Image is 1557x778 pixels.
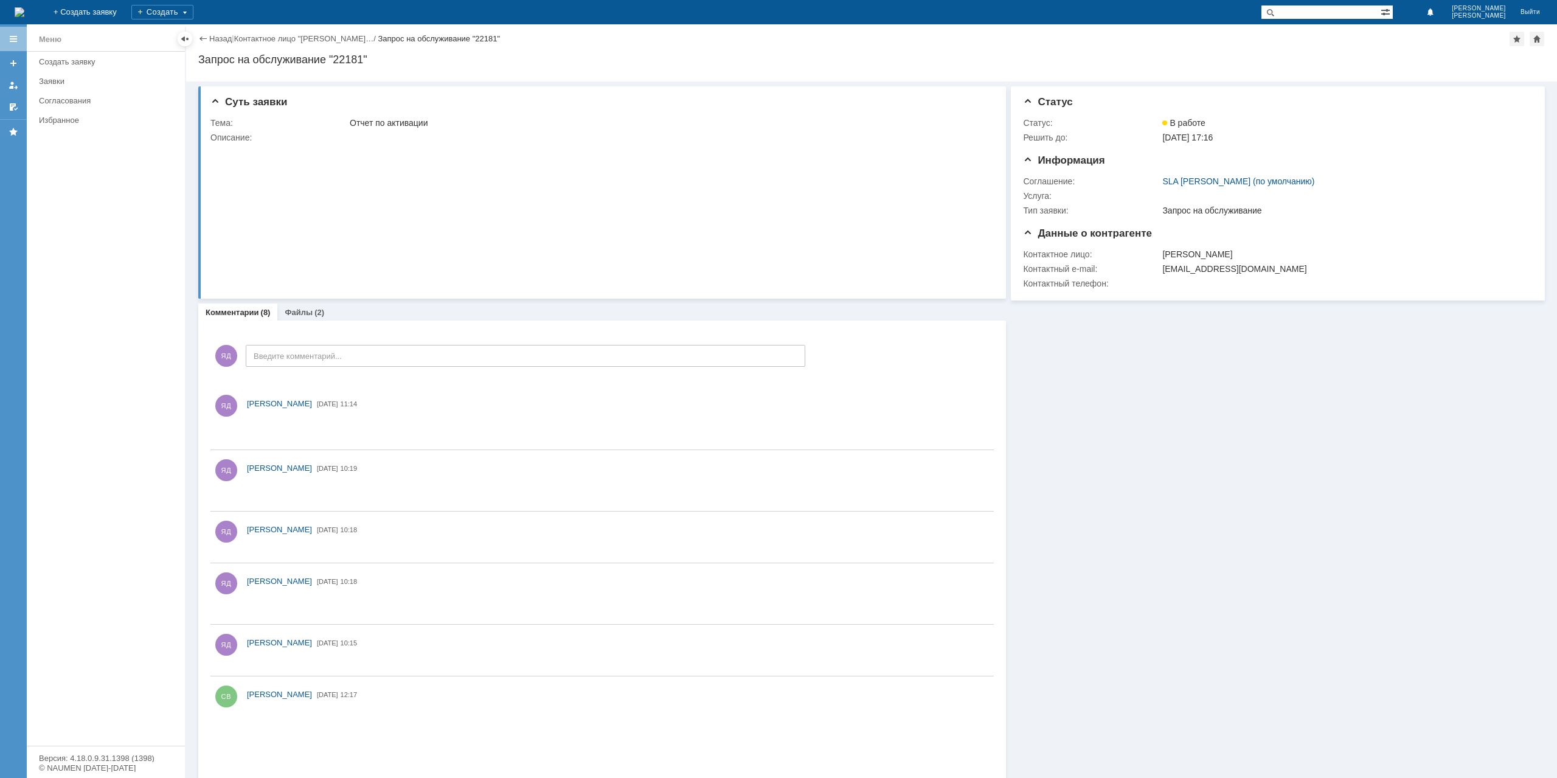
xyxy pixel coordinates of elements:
a: Заявки [34,72,182,91]
div: Создать [131,5,193,19]
div: Скрыть меню [178,32,192,46]
a: [PERSON_NAME] [247,398,312,410]
a: Контактное лицо "[PERSON_NAME]… [234,34,374,43]
div: Услуга: [1023,191,1160,201]
span: [DATE] 17:16 [1162,133,1213,142]
div: Решить до: [1023,133,1160,142]
a: Мои согласования [4,97,23,117]
span: [DATE] [317,578,338,585]
a: [PERSON_NAME] [247,637,312,649]
div: [PERSON_NAME] [1162,249,1525,259]
div: Сделать домашней страницей [1530,32,1544,46]
a: [PERSON_NAME] [247,462,312,474]
div: © NAUMEN [DATE]-[DATE] [39,764,173,772]
span: [PERSON_NAME] [247,464,312,473]
div: Запрос на обслуживание [1162,206,1525,215]
div: Заявки [39,77,178,86]
span: Данные о контрагенте [1023,227,1152,239]
a: SLA [PERSON_NAME] (по умолчанию) [1162,176,1314,186]
div: (8) [261,308,271,317]
a: [PERSON_NAME] [247,524,312,536]
span: 10:18 [341,578,358,585]
span: [PERSON_NAME] [247,399,312,408]
span: 10:19 [341,465,358,472]
a: Создать заявку [34,52,182,71]
div: Согласования [39,96,178,105]
div: Создать заявку [39,57,178,66]
a: Файлы [285,308,313,317]
span: [DATE] [317,639,338,647]
div: Соглашение: [1023,176,1160,186]
span: [DATE] [317,465,338,472]
div: Контактный e-mail: [1023,264,1160,274]
div: Статус: [1023,118,1160,128]
span: [DATE] [317,526,338,533]
span: [PERSON_NAME] [247,690,312,699]
div: Тема: [210,118,347,128]
a: Перейти на домашнюю страницу [15,7,24,17]
div: | [232,33,234,43]
span: [DATE] [317,400,338,408]
div: Отчет по активации [350,118,986,128]
div: / [234,34,378,43]
span: 11:14 [341,400,358,408]
span: 10:15 [341,639,358,647]
div: Контактное лицо: [1023,249,1160,259]
span: Расширенный поиск [1381,5,1393,17]
div: Версия: 4.18.0.9.31.1398 (1398) [39,754,173,762]
div: Контактный телефон: [1023,279,1160,288]
span: Информация [1023,155,1104,166]
div: (2) [314,308,324,317]
a: [PERSON_NAME] [247,689,312,701]
div: [EMAIL_ADDRESS][DOMAIN_NAME] [1162,264,1525,274]
a: Согласования [34,91,182,110]
span: [PERSON_NAME] [247,525,312,534]
a: Назад [209,34,232,43]
div: Добавить в избранное [1510,32,1524,46]
a: Мои заявки [4,75,23,95]
span: [PERSON_NAME] [1452,12,1506,19]
a: [PERSON_NAME] [247,575,312,588]
span: 12:17 [341,691,358,698]
span: Суть заявки [210,96,287,108]
div: Тип заявки: [1023,206,1160,215]
span: В работе [1162,118,1205,128]
span: Статус [1023,96,1072,108]
div: Избранное [39,116,164,125]
div: Описание: [210,133,988,142]
img: logo [15,7,24,17]
span: 10:18 [341,526,358,533]
div: Меню [39,32,61,47]
span: ЯД [215,345,237,367]
span: [PERSON_NAME] [1452,5,1506,12]
span: [PERSON_NAME] [247,577,312,586]
span: [PERSON_NAME] [247,638,312,647]
div: Запрос на обслуживание "22181" [378,34,500,43]
a: Создать заявку [4,54,23,73]
div: Запрос на обслуживание "22181" [198,54,1545,66]
span: [DATE] [317,691,338,698]
a: Комментарии [206,308,259,317]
